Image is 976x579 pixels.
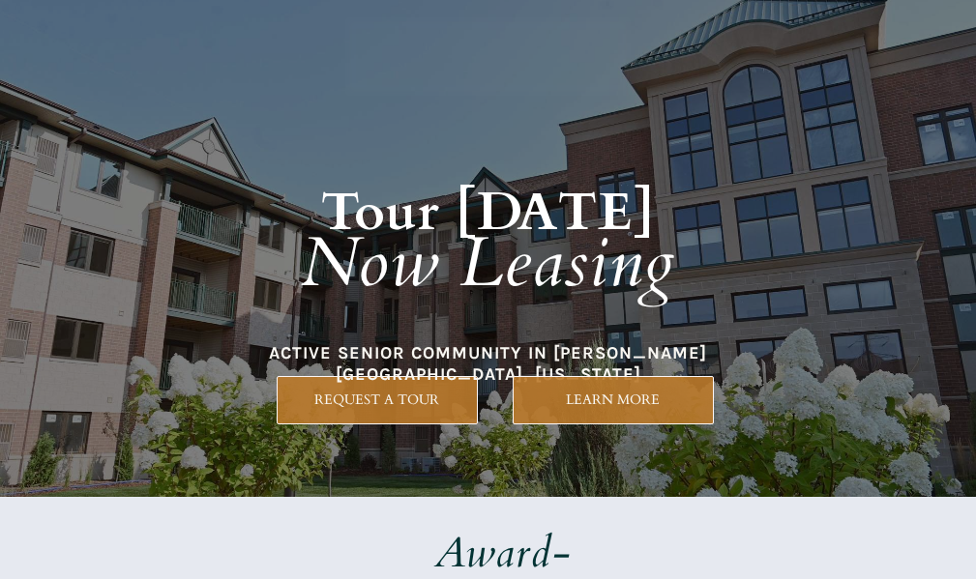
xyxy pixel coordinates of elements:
span: ACTIVE SENIOR COMMUNITY IN [PERSON_NAME][GEOGRAPHIC_DATA], [US_STATE] [269,342,707,385]
strong: Tour [DATE] [321,177,656,248]
span: REQUEST A TOUR [278,391,477,408]
a: LEARN MORE [513,376,714,424]
span: LEARN MORE [514,391,713,408]
a: REQUEST A TOUR [277,376,478,424]
em: Now Leasing [301,217,675,310]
